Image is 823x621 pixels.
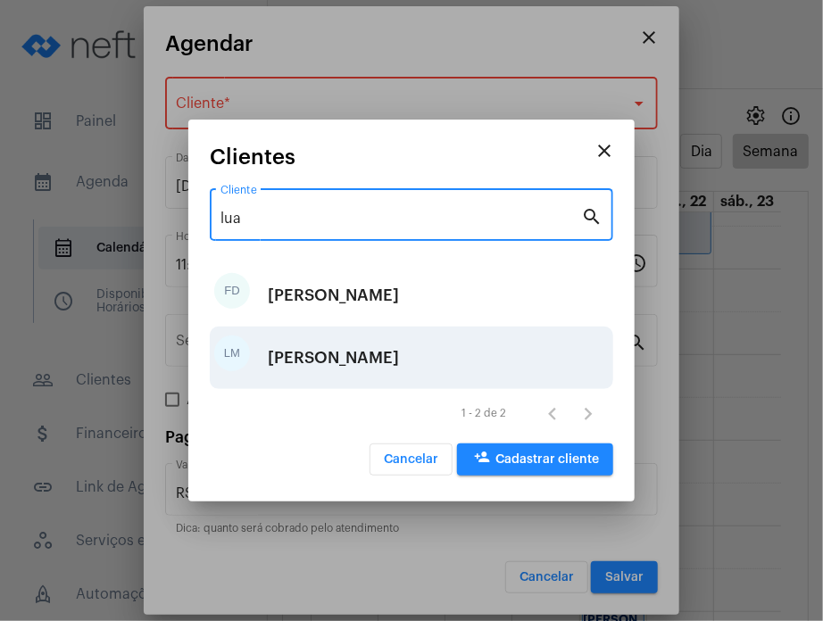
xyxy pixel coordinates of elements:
[268,269,399,322] div: [PERSON_NAME]
[594,140,615,161] mat-icon: close
[581,205,603,227] mat-icon: search
[457,443,613,476] button: Cadastrar cliente
[384,453,438,466] span: Cancelar
[570,396,606,432] button: Próxima página
[210,145,295,169] span: Clientes
[220,211,581,227] input: Pesquisar cliente
[461,408,506,419] div: 1 - 2 de 2
[370,443,453,476] button: Cancelar
[471,449,493,470] mat-icon: person_add
[214,335,250,371] div: LM
[535,396,570,432] button: Página anterior
[214,273,250,309] div: FD
[268,331,399,385] div: [PERSON_NAME]
[471,453,599,466] span: Cadastrar cliente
